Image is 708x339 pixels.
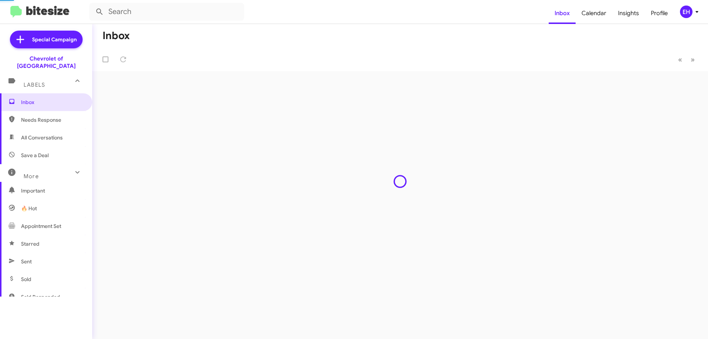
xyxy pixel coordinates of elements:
a: Profile [645,3,674,24]
span: 🔥 Hot [21,205,37,212]
span: Needs Response [21,116,84,124]
span: » [691,55,695,64]
span: Sold [21,276,31,283]
span: Sent [21,258,32,265]
a: Special Campaign [10,31,83,48]
span: Appointment Set [21,222,61,230]
input: Search [89,3,244,21]
button: Next [686,52,699,67]
span: Inbox [21,98,84,106]
span: Important [21,187,84,194]
h1: Inbox [103,30,130,42]
button: Previous [674,52,687,67]
span: Sold Responded [21,293,60,301]
span: Save a Deal [21,152,49,159]
a: Calendar [576,3,612,24]
a: Inbox [549,3,576,24]
span: Labels [24,82,45,88]
span: Special Campaign [32,36,77,43]
button: EH [674,6,700,18]
span: More [24,173,39,180]
a: Insights [612,3,645,24]
span: Starred [21,240,39,248]
span: All Conversations [21,134,63,141]
nav: Page navigation example [674,52,699,67]
span: « [678,55,682,64]
div: EH [680,6,693,18]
